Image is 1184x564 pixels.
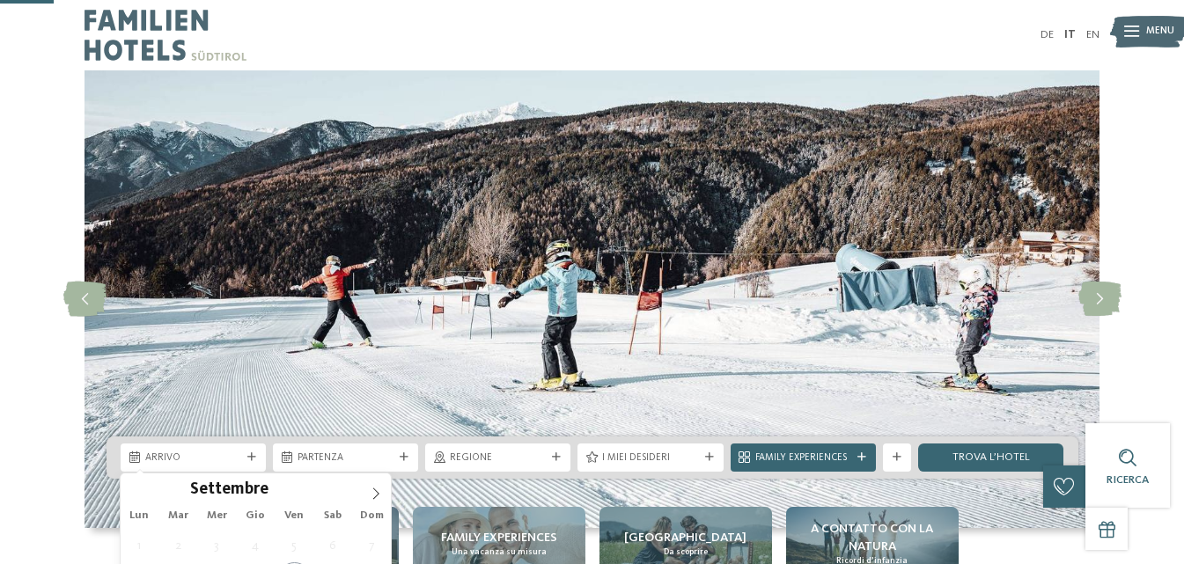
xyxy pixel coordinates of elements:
[200,528,234,562] span: Settembre 3, 2025
[158,510,197,522] span: Mar
[602,451,698,465] span: I miei desideri
[275,510,313,522] span: Ven
[450,451,546,465] span: Regione
[236,510,275,522] span: Gio
[918,443,1063,472] a: trova l’hotel
[793,520,952,555] span: A contatto con la natura
[239,528,273,562] span: Settembre 4, 2025
[352,510,391,522] span: Dom
[1146,25,1174,39] span: Menu
[664,546,708,558] span: Da scoprire
[313,510,352,522] span: Sab
[1041,29,1054,40] a: DE
[441,529,557,546] span: Family experiences
[1064,29,1076,40] a: IT
[624,529,746,546] span: [GEOGRAPHIC_DATA]
[122,528,157,562] span: Settembre 1, 2025
[277,528,312,562] span: Settembre 5, 2025
[1107,474,1149,486] span: Ricerca
[316,528,350,562] span: Settembre 6, 2025
[298,451,393,465] span: Partenza
[268,480,327,498] input: Year
[190,482,268,499] span: Settembre
[355,528,389,562] span: Settembre 7, 2025
[121,510,159,522] span: Lun
[161,528,195,562] span: Settembre 2, 2025
[197,510,236,522] span: Mer
[1086,29,1099,40] a: EN
[145,451,241,465] span: Arrivo
[452,546,547,558] span: Una vacanza su misura
[85,70,1099,528] img: Hotel sulle piste da sci per bambini: divertimento senza confini
[755,451,851,465] span: Family Experiences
